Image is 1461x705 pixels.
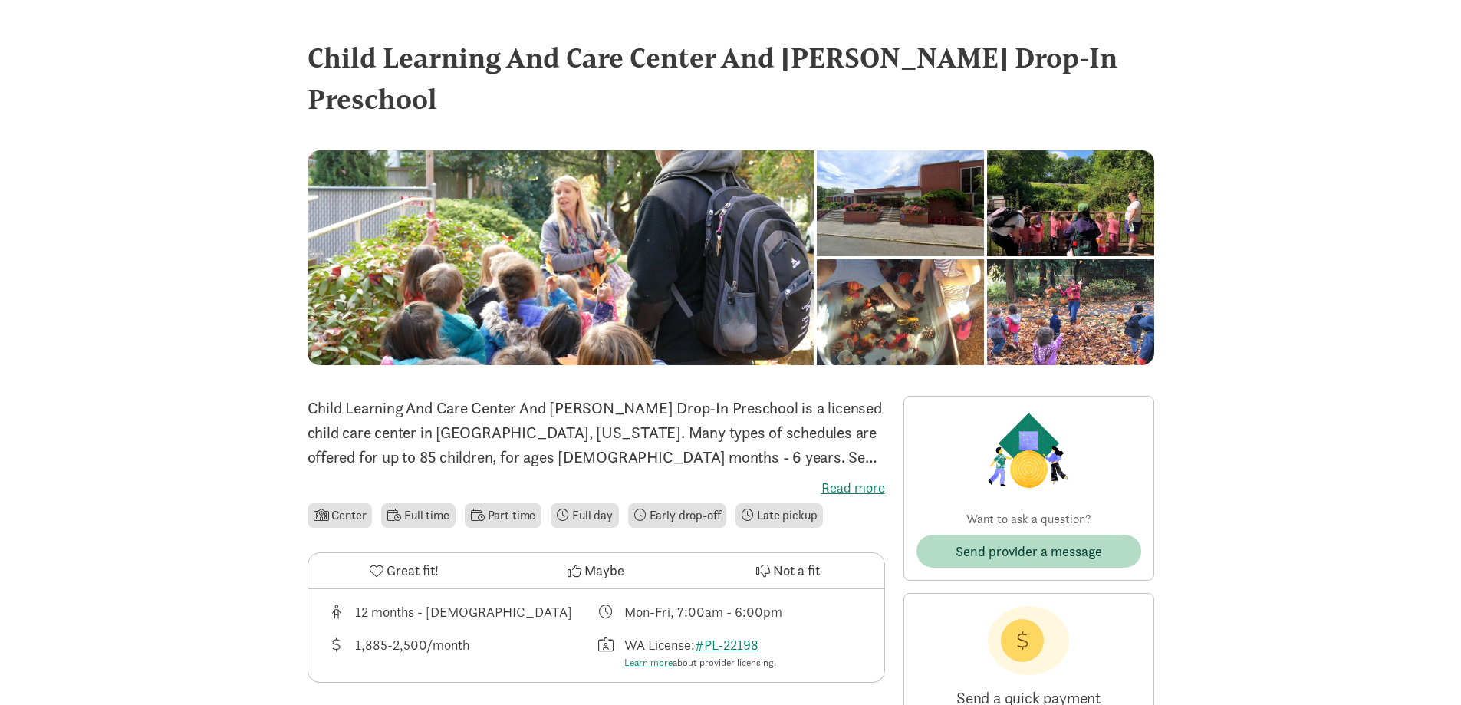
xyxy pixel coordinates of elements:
[624,601,782,622] div: Mon-Fri, 7:00am - 6:00pm
[692,553,884,588] button: Not a fit
[624,634,776,670] div: WA License:
[624,655,776,670] div: about provider licensing.
[596,601,866,622] div: Class schedule
[355,634,469,670] div: 1,885-2,500/month
[584,560,624,581] span: Maybe
[327,601,597,622] div: Age range for children that this provider cares for
[308,37,1154,120] div: Child Learning And Care Center And [PERSON_NAME] Drop-In Preschool
[355,601,572,622] div: 12 months - [DEMOGRAPHIC_DATA]
[773,560,820,581] span: Not a fit
[735,503,823,528] li: Late pickup
[551,503,619,528] li: Full day
[308,396,885,469] p: Child Learning And Care Center And [PERSON_NAME] Drop-In Preschool is a licensed child care cente...
[628,503,727,528] li: Early drop-off
[984,409,1073,492] img: Provider logo
[308,503,373,528] li: Center
[916,535,1141,568] button: Send provider a message
[308,479,885,497] label: Read more
[596,634,866,670] div: License number
[624,656,673,669] a: Learn more
[956,541,1102,562] span: Send provider a message
[387,560,439,581] span: Great fit!
[465,503,541,528] li: Part time
[500,553,692,588] button: Maybe
[381,503,455,528] li: Full time
[916,510,1141,529] p: Want to ask a question?
[308,553,500,588] button: Great fit!
[695,636,758,654] a: #PL-22198
[327,634,597,670] div: Average tuition for this program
